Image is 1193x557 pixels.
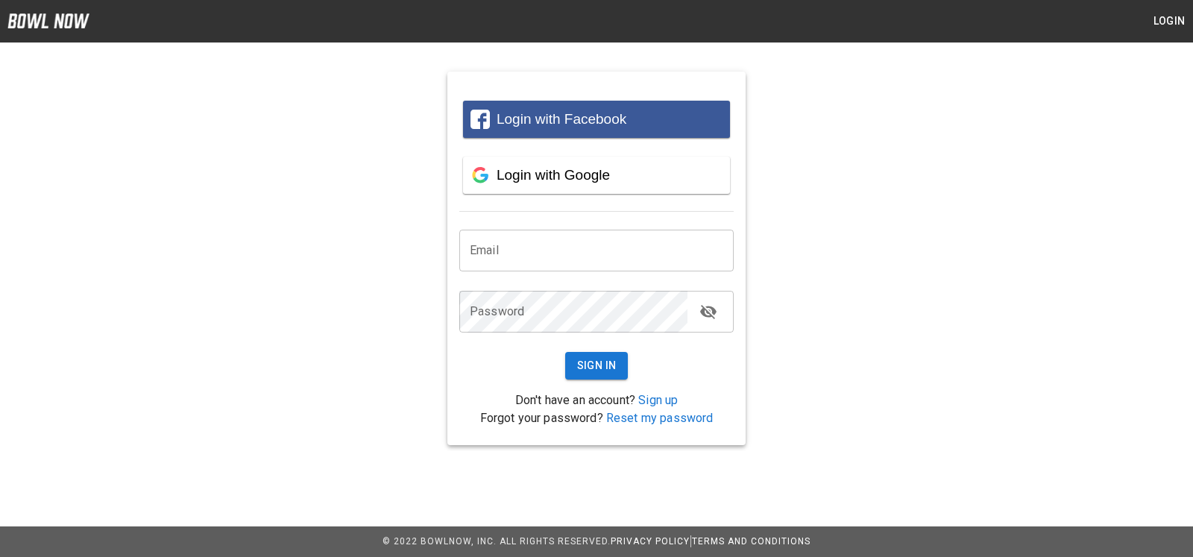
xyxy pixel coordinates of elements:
button: Sign In [565,352,629,380]
img: logo [7,13,89,28]
a: Sign up [638,393,678,407]
p: Don't have an account? [459,391,734,409]
button: Login with Facebook [463,101,730,138]
span: © 2022 BowlNow, Inc. All Rights Reserved. [383,536,611,547]
p: Forgot your password? [459,409,734,427]
a: Terms and Conditions [692,536,810,547]
button: toggle password visibility [693,297,723,327]
a: Privacy Policy [611,536,690,547]
span: Login with Facebook [497,111,626,127]
span: Login with Google [497,167,610,183]
a: Reset my password [606,411,714,425]
button: Login with Google [463,157,730,194]
button: Login [1145,7,1193,35]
